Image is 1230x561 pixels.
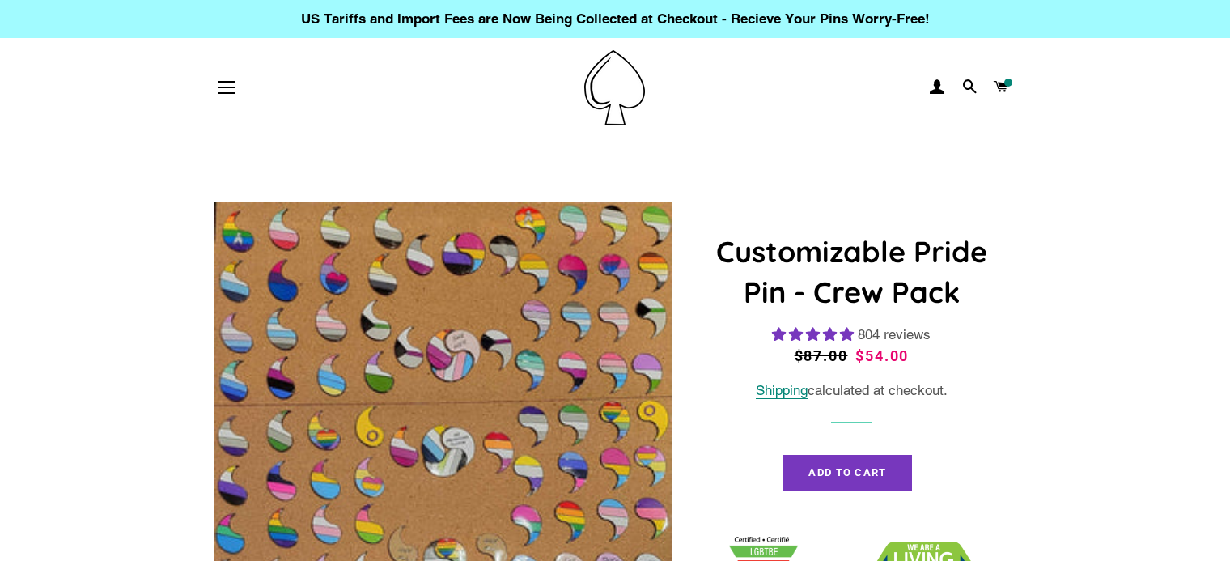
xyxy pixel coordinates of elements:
h1: Customizable Pride Pin - Crew Pack [708,232,995,313]
span: $54.00 [855,347,909,364]
div: calculated at checkout. [708,380,995,402]
span: 804 reviews [858,326,931,342]
span: $87.00 [795,345,852,368]
span: 4.83 stars [772,326,858,342]
button: Add to Cart [783,455,911,491]
a: Shipping [756,382,808,399]
img: Pin-Ace [584,50,645,125]
span: Add to Cart [808,466,886,478]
